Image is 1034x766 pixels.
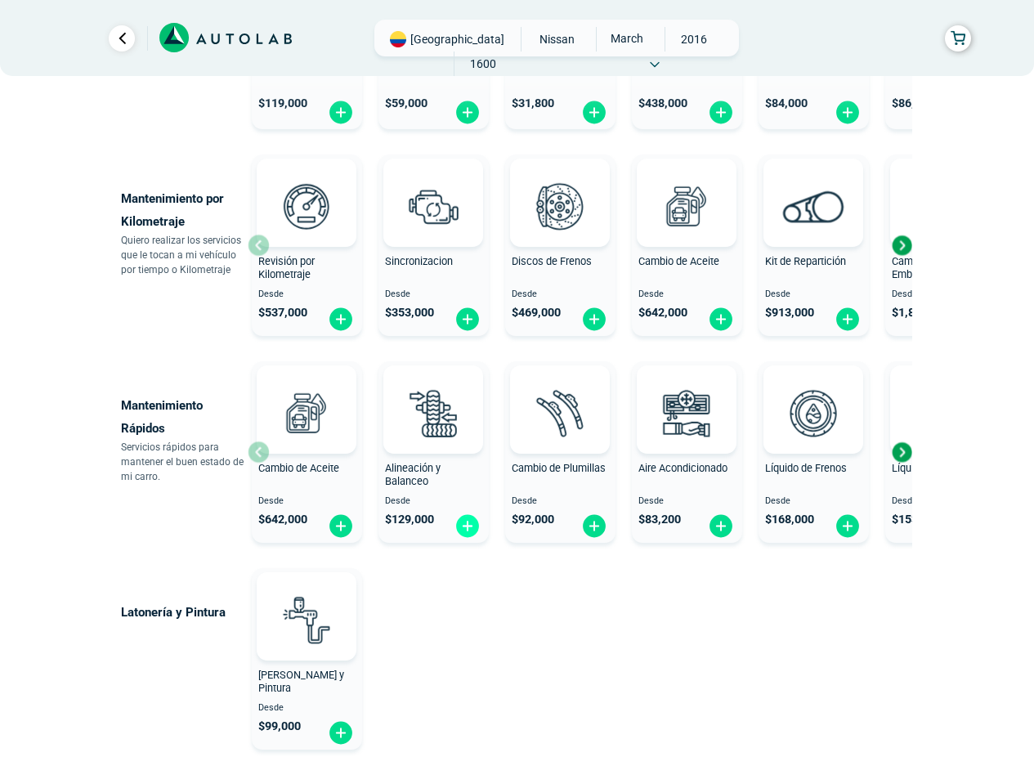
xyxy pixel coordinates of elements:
button: Sincronizacion Desde $353,000 [378,155,489,336]
img: AD0BCuuxAAAAAElFTkSuQmCC [662,369,711,418]
p: Mantenimiento Rápidos [121,394,248,440]
span: $ 153,000 [892,513,941,526]
img: AD0BCuuxAAAAAElFTkSuQmCC [535,162,584,211]
span: $ 31,800 [512,96,554,110]
span: Desde [765,496,862,507]
span: Cambio de Kit de Embrague [892,255,969,281]
span: Cambio de Aceite [258,462,339,474]
span: $ 913,000 [765,306,814,320]
span: [PERSON_NAME] y Pintura [258,669,344,695]
span: $ 537,000 [258,306,307,320]
span: $ 469,000 [512,306,561,320]
img: plumillas-v3.svg [524,377,596,449]
span: Kit de Repartición [765,255,846,267]
button: Discos de Frenos Desde $469,000 [505,155,615,336]
button: Cambio de Kit de Embrague Desde $1,830,000 [885,155,996,336]
span: Líquido de Frenos [765,462,847,474]
button: Aire Acondicionado Desde $83,200 [632,361,742,543]
img: fi_plus-circle2.svg [835,100,861,125]
img: fi_plus-circle2.svg [708,307,734,332]
img: cambio_de_aceite-v3.svg [271,377,342,449]
img: fi_plus-circle2.svg [835,513,861,539]
img: sincronizacion-v3.svg [397,170,469,242]
span: $ 92,000 [512,513,554,526]
a: Ir al paso anterior [109,25,135,52]
span: Desde [385,496,482,507]
span: Desde [258,496,356,507]
span: 1600 [454,52,513,76]
span: $ 168,000 [765,513,814,526]
img: AD0BCuuxAAAAAElFTkSuQmCC [662,162,711,211]
button: Revisión por Kilometraje Desde $537,000 [252,155,362,336]
span: $ 59,000 [385,96,427,110]
img: cambio_de_aceite-v3.svg [651,170,723,242]
span: $ 642,000 [258,513,307,526]
img: fi_plus-circle2.svg [328,513,354,539]
img: AD0BCuuxAAAAAElFTkSuQmCC [409,369,458,418]
span: Desde [638,289,736,300]
span: Discos de Frenos [512,255,592,267]
img: fi_plus-circle2.svg [835,307,861,332]
span: Líquido Refrigerante [892,462,984,474]
span: [GEOGRAPHIC_DATA] [410,31,504,47]
img: aire_acondicionado-v3.svg [651,377,723,449]
span: $ 83,200 [638,513,681,526]
span: 2016 [665,27,723,52]
img: AD0BCuuxAAAAAElFTkSuQmCC [282,369,331,418]
img: fi_plus-circle2.svg [708,513,734,539]
span: $ 84,000 [765,96,808,110]
span: Desde [258,289,356,300]
img: liquido_frenos-v3.svg [777,377,849,449]
img: kit_de_embrague-v3.svg [904,170,976,242]
img: liquido_refrigerante-v3.svg [904,377,976,449]
img: AD0BCuuxAAAAAElFTkSuQmCC [282,162,331,211]
img: AD0BCuuxAAAAAElFTkSuQmCC [409,162,458,211]
button: Cambio de Plumillas Desde $92,000 [505,361,615,543]
span: Alineación y Balanceo [385,462,441,488]
span: $ 99,000 [258,719,301,733]
p: Mantenimiento por Kilometraje [121,187,248,233]
img: AD0BCuuxAAAAAElFTkSuQmCC [789,369,838,418]
img: latoneria_y_pintura-v3.svg [271,584,342,656]
img: fi_plus-circle2.svg [581,307,607,332]
img: fi_plus-circle2.svg [708,100,734,125]
span: $ 353,000 [385,306,434,320]
span: Desde [385,289,482,300]
button: Líquido Refrigerante Desde $153,000 [885,361,996,543]
span: $ 129,000 [385,513,434,526]
img: fi_plus-circle2.svg [328,100,354,125]
img: alineacion_y_balanceo-v3.svg [397,377,469,449]
img: frenos2-v3.svg [524,170,596,242]
img: fi_plus-circle2.svg [328,307,354,332]
span: Revisión por Kilometraje [258,255,315,281]
span: MARCH [597,27,655,50]
span: Sincronizacion [385,255,453,267]
img: AD0BCuuxAAAAAElFTkSuQmCC [789,162,838,211]
img: Flag of COLOMBIA [390,31,406,47]
img: revision_por_kilometraje-v3.svg [271,170,342,242]
button: Alineación y Balanceo Desde $129,000 [378,361,489,543]
span: $ 438,000 [638,96,687,110]
span: $ 119,000 [258,96,307,110]
div: Next slide [889,233,914,258]
button: Líquido de Frenos Desde $168,000 [759,361,869,543]
button: Cambio de Aceite Desde $642,000 [632,155,742,336]
img: fi_plus-circle2.svg [581,513,607,539]
span: Desde [892,496,989,507]
span: Cambio de Aceite [638,255,719,267]
span: Desde [258,703,356,714]
img: fi_plus-circle2.svg [454,100,481,125]
button: [PERSON_NAME] y Pintura Desde $99,000 [252,568,362,750]
button: Cambio de Aceite Desde $642,000 [252,361,362,543]
img: AD0BCuuxAAAAAElFTkSuQmCC [282,576,331,625]
span: Desde [765,289,862,300]
img: correa_de_reparticion-v3.svg [783,190,844,222]
img: fi_plus-circle2.svg [454,513,481,539]
span: $ 86,900 [892,96,934,110]
span: $ 1,830,000 [892,306,951,320]
span: Desde [638,496,736,507]
span: $ 642,000 [638,306,687,320]
p: Quiero realizar los servicios que le tocan a mi vehículo por tiempo o Kilometraje [121,233,248,277]
p: Latonería y Pintura [121,601,248,624]
p: Servicios rápidos para mantener el buen estado de mi carro. [121,440,248,484]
